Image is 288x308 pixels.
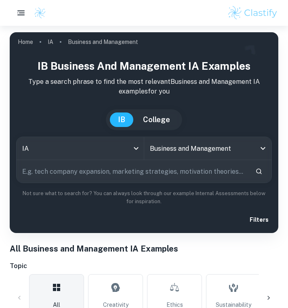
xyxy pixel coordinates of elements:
p: Not sure what to search for? You can always look through our example Internal Assessments below f... [16,189,272,206]
button: IB [110,112,133,127]
h6: Topic [10,261,278,271]
img: Clastify logo [227,5,278,21]
button: Filters [245,212,272,227]
h1: All Business and Management IA Examples [10,243,278,255]
p: Business and Management [68,37,138,46]
a: Clastify logo [29,7,46,19]
img: Clastify logo [34,7,46,19]
button: Open [257,143,269,154]
button: College [135,112,178,127]
a: Home [18,36,33,48]
input: E.g. tech company expansion, marketing strategies, motivation theories... [17,160,249,183]
p: Type a search phrase to find the most relevant Business and Management IA examples for you [16,77,272,96]
a: IA [48,36,53,48]
div: IA [17,137,144,160]
button: Search [252,164,266,178]
img: profile cover [10,32,278,233]
h1: IB Business and Management IA examples [16,58,272,74]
